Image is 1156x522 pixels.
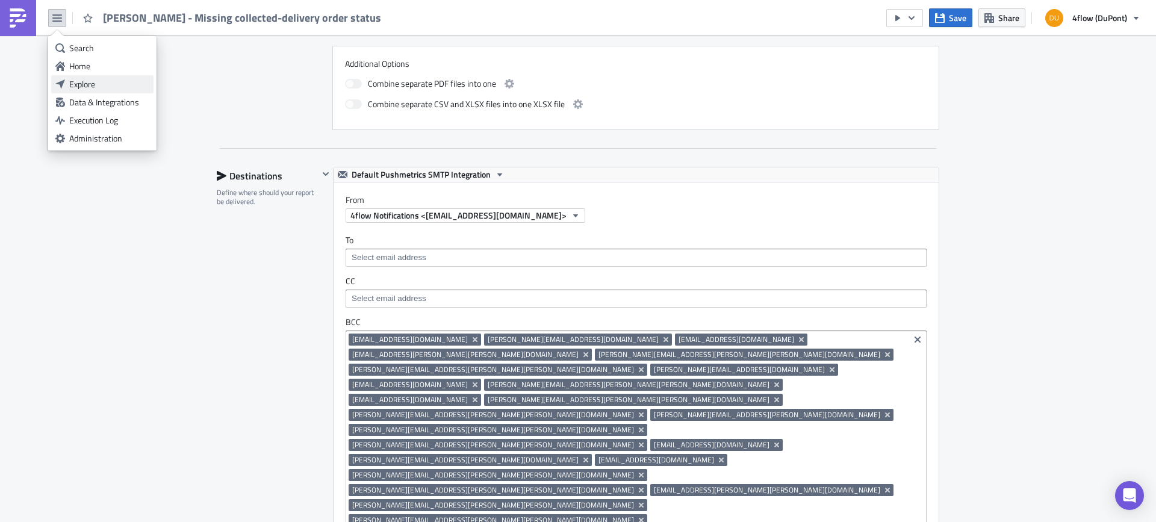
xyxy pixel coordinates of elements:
p: In case you have any questions, please let me know. [5,31,575,41]
div: Explore [69,78,149,90]
span: Save [949,11,966,24]
span: [PERSON_NAME][EMAIL_ADDRESS][PERSON_NAME][PERSON_NAME][DOMAIN_NAME] [352,425,634,435]
button: Remove Tag [883,349,893,361]
div: Define where should your report be delivered. [217,188,319,207]
p: Dears, [5,5,575,14]
div: Search [69,42,149,54]
p: Best Regards! [5,45,575,54]
body: Rich Text Area. Press ALT-0 for help. [5,5,575,81]
span: 4flow (DuPont) [1072,11,1127,24]
button: Remove Tag [581,454,592,466]
span: [EMAIL_ADDRESS][DOMAIN_NAME] [352,335,468,344]
p: DuPont-Planning Team [5,58,575,67]
button: Remove Tag [581,349,592,361]
span: [PERSON_NAME][EMAIL_ADDRESS][PERSON_NAME][DOMAIN_NAME] [352,455,579,465]
span: [EMAIL_ADDRESS][DOMAIN_NAME] [352,395,468,405]
button: Remove Tag [716,454,727,466]
span: Combine separate PDF files into one [368,76,496,91]
button: Remove Tag [883,409,893,421]
button: 4flow Notifications <[EMAIL_ADDRESS][DOMAIN_NAME]> [346,208,585,223]
span: [PERSON_NAME] - Missing collected-delivery order status [103,11,382,25]
span: [EMAIL_ADDRESS][PERSON_NAME][PERSON_NAME][DOMAIN_NAME] [352,350,579,359]
button: Remove Tag [470,379,481,391]
button: Remove Tag [772,439,783,451]
button: Share [978,8,1025,27]
span: [EMAIL_ADDRESS][DOMAIN_NAME] [598,455,714,465]
button: Remove Tag [470,394,481,406]
label: To [346,235,927,246]
div: Execution Log [69,114,149,126]
span: Default Pushmetrics SMTP Integration [352,167,491,182]
span: Combine separate CSV and XLSX files into one XLSX file [368,97,565,111]
button: Remove Tag [636,364,647,376]
div: Destinations [217,167,319,185]
span: [PERSON_NAME][EMAIL_ADDRESS][PERSON_NAME][PERSON_NAME][DOMAIN_NAME] [488,395,769,405]
button: Remove Tag [797,334,807,346]
button: Default Pushmetrics SMTP Integration [334,167,509,182]
div: Administration [69,132,149,144]
span: [PERSON_NAME][EMAIL_ADDRESS][PERSON_NAME][PERSON_NAME][DOMAIN_NAME] [352,440,634,450]
input: Select em ail add ress [349,293,922,305]
div: Home [69,60,149,72]
img: PushMetrics [8,8,28,28]
span: [PERSON_NAME][EMAIL_ADDRESS][PERSON_NAME][PERSON_NAME][DOMAIN_NAME] [598,350,880,359]
button: Remove Tag [636,409,647,421]
img: Avatar [1044,8,1064,28]
button: Hide content [319,167,333,181]
label: From [346,194,939,205]
span: [PERSON_NAME][EMAIL_ADDRESS][PERSON_NAME][PERSON_NAME][DOMAIN_NAME] [352,410,634,420]
button: Remove Tag [636,439,647,451]
div: Data & Integrations [69,96,149,108]
span: 4flow Notifications <[EMAIL_ADDRESS][DOMAIN_NAME]> [350,209,567,222]
span: [EMAIL_ADDRESS][DOMAIN_NAME] [679,335,794,344]
span: [PERSON_NAME][EMAIL_ADDRESS][PERSON_NAME][PERSON_NAME][DOMAIN_NAME] [352,485,634,495]
span: [PERSON_NAME][EMAIL_ADDRESS][DOMAIN_NAME] [488,335,659,344]
span: [EMAIL_ADDRESS][DOMAIN_NAME] [352,380,468,390]
button: Remove Tag [636,424,647,436]
button: Remove Tag [772,379,783,391]
button: Save [929,8,972,27]
button: Remove Tag [883,484,893,496]
p: attached you will find details of the orders that have been released with a requested pickup date... [5,18,575,28]
label: CC [346,276,927,287]
span: [EMAIL_ADDRESS][PERSON_NAME][PERSON_NAME][DOMAIN_NAME] [654,485,880,495]
button: Clear selected items [910,332,925,347]
span: [PERSON_NAME][EMAIL_ADDRESS][PERSON_NAME][PERSON_NAME][DOMAIN_NAME] [352,365,634,374]
label: BCC [346,317,927,328]
span: [PERSON_NAME][EMAIL_ADDRESS][PERSON_NAME][PERSON_NAME][DOMAIN_NAME] [352,500,634,510]
button: Remove Tag [661,334,672,346]
span: [PERSON_NAME][EMAIL_ADDRESS][PERSON_NAME][DOMAIN_NAME] [654,410,880,420]
button: 4flow (DuPont) [1038,5,1147,31]
button: Remove Tag [636,484,647,496]
button: Remove Tag [772,394,783,406]
input: Select em ail add ress [349,252,922,264]
button: Remove Tag [827,364,838,376]
span: [PERSON_NAME][EMAIL_ADDRESS][PERSON_NAME][PERSON_NAME][DOMAIN_NAME] [352,470,634,480]
button: Remove Tag [636,469,647,481]
div: Open Intercom Messenger [1115,481,1144,510]
button: Remove Tag [470,334,481,346]
span: Share [998,11,1019,24]
span: [PERSON_NAME][EMAIL_ADDRESS][PERSON_NAME][PERSON_NAME][DOMAIN_NAME] [488,380,769,390]
button: Remove Tag [636,499,647,511]
span: [EMAIL_ADDRESS][DOMAIN_NAME] [654,440,769,450]
label: Additional Options [345,58,927,69]
span: [PERSON_NAME][EMAIL_ADDRESS][DOMAIN_NAME] [654,365,825,374]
